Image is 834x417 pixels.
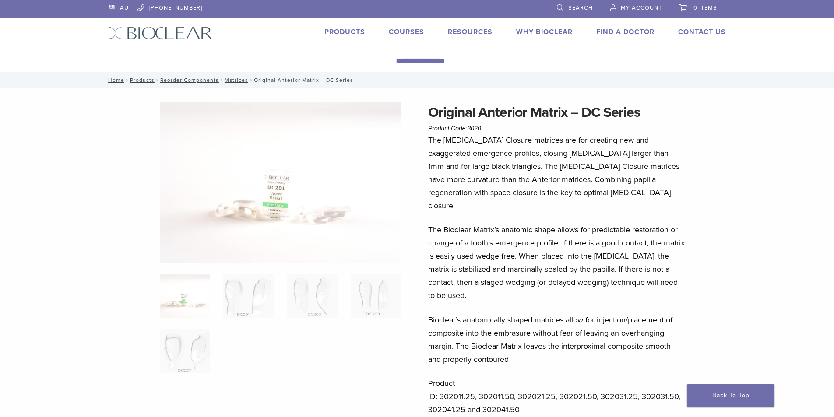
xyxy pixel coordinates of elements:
[287,274,338,318] img: Original Anterior Matrix - DC Series - Image 3
[248,78,254,82] span: /
[223,274,274,318] img: Original Anterior Matrix - DC Series - Image 2
[428,377,686,416] p: Product ID: 302011.25, 302011.50, 302021.25, 302021.50, 302031.25, 302031.50, 302041.25 and 30204...
[160,329,210,373] img: Original Anterior Matrix - DC Series - Image 5
[160,77,219,83] a: Reorder Components
[428,133,686,212] p: The [MEDICAL_DATA] Closure matrices are for creating new and exaggerated emergence profiles, clos...
[351,274,401,318] img: Original Anterior Matrix - DC Series - Image 4
[102,72,732,88] nav: Original Anterior Matrix – DC Series
[124,78,130,82] span: /
[160,102,401,263] img: Anterior Original DC Series Matrices
[687,384,774,407] a: Back To Top
[516,28,573,36] a: Why Bioclear
[678,28,726,36] a: Contact Us
[109,27,212,39] img: Bioclear
[568,4,593,11] span: Search
[428,223,686,302] p: The Bioclear Matrix’s anatomic shape allows for predictable restoration or change of a tooth’s em...
[448,28,493,36] a: Resources
[155,78,160,82] span: /
[428,313,686,366] p: Bioclear’s anatomically shaped matrices allow for injection/placement of composite into the embra...
[106,77,124,83] a: Home
[468,125,481,132] span: 3020
[225,77,248,83] a: Matrices
[389,28,424,36] a: Courses
[693,4,717,11] span: 0 items
[219,78,225,82] span: /
[428,102,686,123] h1: Original Anterior Matrix – DC Series
[428,125,481,132] span: Product Code:
[324,28,365,36] a: Products
[621,4,662,11] span: My Account
[596,28,655,36] a: Find A Doctor
[160,274,210,318] img: Anterior-Original-DC-Series-Matrices-324x324.jpg
[130,77,155,83] a: Products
